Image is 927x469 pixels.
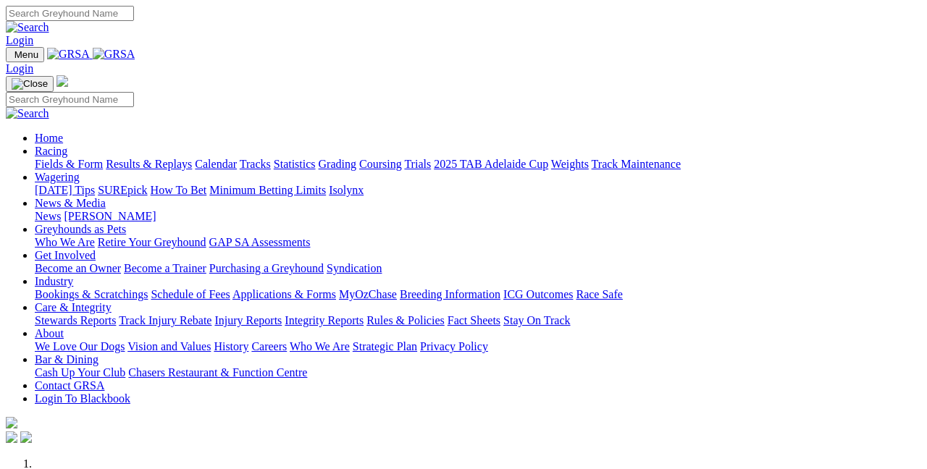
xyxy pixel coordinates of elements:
[35,236,95,248] a: Who We Are
[209,236,311,248] a: GAP SA Assessments
[12,78,48,90] img: Close
[592,158,681,170] a: Track Maintenance
[35,340,921,353] div: About
[56,75,68,87] img: logo-grsa-white.png
[251,340,287,352] a: Careers
[6,62,33,75] a: Login
[35,366,921,379] div: Bar & Dining
[35,184,95,196] a: [DATE] Tips
[434,158,548,170] a: 2025 TAB Adelaide Cup
[35,158,921,171] div: Racing
[6,92,134,107] input: Search
[327,262,382,274] a: Syndication
[98,236,206,248] a: Retire Your Greyhound
[274,158,316,170] a: Statistics
[359,158,402,170] a: Coursing
[64,210,156,222] a: [PERSON_NAME]
[35,249,96,261] a: Get Involved
[14,49,38,60] span: Menu
[35,314,116,326] a: Stewards Reports
[20,431,32,443] img: twitter.svg
[6,34,33,46] a: Login
[127,340,211,352] a: Vision and Values
[47,48,90,61] img: GRSA
[290,340,350,352] a: Who We Are
[98,184,147,196] a: SUREpick
[35,340,125,352] a: We Love Our Dogs
[6,76,54,92] button: Toggle navigation
[35,275,73,287] a: Industry
[209,262,324,274] a: Purchasing a Greyhound
[503,314,570,326] a: Stay On Track
[214,340,248,352] a: History
[35,236,921,249] div: Greyhounds as Pets
[503,288,573,300] a: ICG Outcomes
[319,158,356,170] a: Grading
[6,431,17,443] img: facebook.svg
[329,184,364,196] a: Isolynx
[151,288,230,300] a: Schedule of Fees
[35,366,125,379] a: Cash Up Your Club
[35,314,921,327] div: Care & Integrity
[232,288,336,300] a: Applications & Forms
[35,210,921,223] div: News & Media
[35,132,63,144] a: Home
[35,184,921,197] div: Wagering
[6,417,17,428] img: logo-grsa-white.png
[35,262,121,274] a: Become an Owner
[35,158,103,170] a: Fields & Form
[35,145,67,157] a: Racing
[128,366,307,379] a: Chasers Restaurant & Function Centre
[285,314,364,326] a: Integrity Reports
[35,197,106,209] a: News & Media
[35,223,126,235] a: Greyhounds as Pets
[576,288,622,300] a: Race Safe
[240,158,271,170] a: Tracks
[6,6,134,21] input: Search
[93,48,135,61] img: GRSA
[35,210,61,222] a: News
[404,158,431,170] a: Trials
[353,340,417,352] a: Strategic Plan
[35,379,104,392] a: Contact GRSA
[119,314,211,326] a: Track Injury Rebate
[400,288,500,300] a: Breeding Information
[151,184,207,196] a: How To Bet
[35,262,921,275] div: Get Involved
[6,107,49,120] img: Search
[195,158,237,170] a: Calendar
[551,158,589,170] a: Weights
[214,314,282,326] a: Injury Reports
[35,171,80,183] a: Wagering
[35,288,921,301] div: Industry
[35,327,64,339] a: About
[6,47,44,62] button: Toggle navigation
[420,340,488,352] a: Privacy Policy
[106,158,192,170] a: Results & Replays
[124,262,206,274] a: Become a Trainer
[448,314,500,326] a: Fact Sheets
[35,392,130,405] a: Login To Blackbook
[209,184,326,196] a: Minimum Betting Limits
[35,301,112,313] a: Care & Integrity
[366,314,445,326] a: Rules & Policies
[6,21,49,34] img: Search
[339,288,397,300] a: MyOzChase
[35,288,148,300] a: Bookings & Scratchings
[35,353,98,366] a: Bar & Dining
